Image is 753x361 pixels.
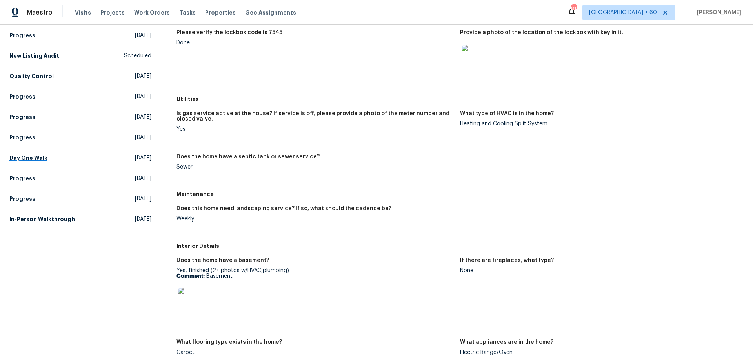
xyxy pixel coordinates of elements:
[135,174,151,182] span: [DATE]
[176,154,320,159] h5: Does the home have a septic tank or sewer service?
[9,31,35,39] h5: Progress
[100,9,125,16] span: Projects
[9,113,35,121] h5: Progress
[9,72,54,80] h5: Quality Control
[9,90,151,104] a: Progress[DATE]
[124,52,151,60] span: Scheduled
[571,5,577,13] div: 819
[176,350,454,355] div: Carpet
[460,350,737,355] div: Electric Range/Oven
[176,111,454,122] h5: Is gas service active at the house? If service is off, please provide a photo of the meter number...
[27,9,53,16] span: Maestro
[9,110,151,124] a: Progress[DATE]
[9,171,151,185] a: Progress[DATE]
[460,111,554,116] h5: What type of HVAC is in the home?
[9,154,47,162] h5: Day One Walk
[135,154,151,162] span: [DATE]
[9,49,151,63] a: New Listing AuditScheduled
[460,258,554,263] h5: If there are fireplaces, what type?
[9,93,35,101] h5: Progress
[176,258,269,263] h5: Does the home have a basement?
[9,192,151,206] a: Progress[DATE]
[176,164,454,170] div: Sewer
[176,190,744,198] h5: Maintenance
[135,134,151,141] span: [DATE]
[9,28,151,42] a: Progress[DATE]
[176,216,454,222] div: Weekly
[134,9,170,16] span: Work Orders
[9,52,59,60] h5: New Listing Audit
[176,273,205,279] b: Comment:
[135,31,151,39] span: [DATE]
[176,273,454,279] p: Basement
[460,268,737,273] div: None
[205,9,236,16] span: Properties
[135,215,151,223] span: [DATE]
[9,69,151,83] a: Quality Control[DATE]
[176,95,744,103] h5: Utilities
[9,130,151,145] a: Progress[DATE]
[460,30,623,35] h5: Provide a photo of the location of the lockbox with key in it.
[176,126,454,132] div: Yes
[179,10,196,15] span: Tasks
[9,215,75,223] h5: In-Person Walkthrough
[460,339,553,345] h5: What appliances are in the home?
[176,242,744,250] h5: Interior Details
[176,206,391,211] h5: Does this home need landscaping service? If so, what should the cadence be?
[176,268,454,317] div: Yes, finished (2+ photos w/HVAC,plumbing)
[176,30,282,35] h5: Please verify the lockbox code is 7545
[75,9,91,16] span: Visits
[176,40,454,46] div: Done
[135,195,151,203] span: [DATE]
[9,151,151,165] a: Day One Walk[DATE]
[9,134,35,141] h5: Progress
[135,93,151,101] span: [DATE]
[589,9,657,16] span: [GEOGRAPHIC_DATA] + 60
[135,72,151,80] span: [DATE]
[9,174,35,182] h5: Progress
[460,121,737,126] div: Heating and Cooling Split System
[9,212,151,226] a: In-Person Walkthrough[DATE]
[176,339,282,345] h5: What flooring type exists in the home?
[694,9,741,16] span: [PERSON_NAME]
[9,195,35,203] h5: Progress
[135,113,151,121] span: [DATE]
[245,9,296,16] span: Geo Assignments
